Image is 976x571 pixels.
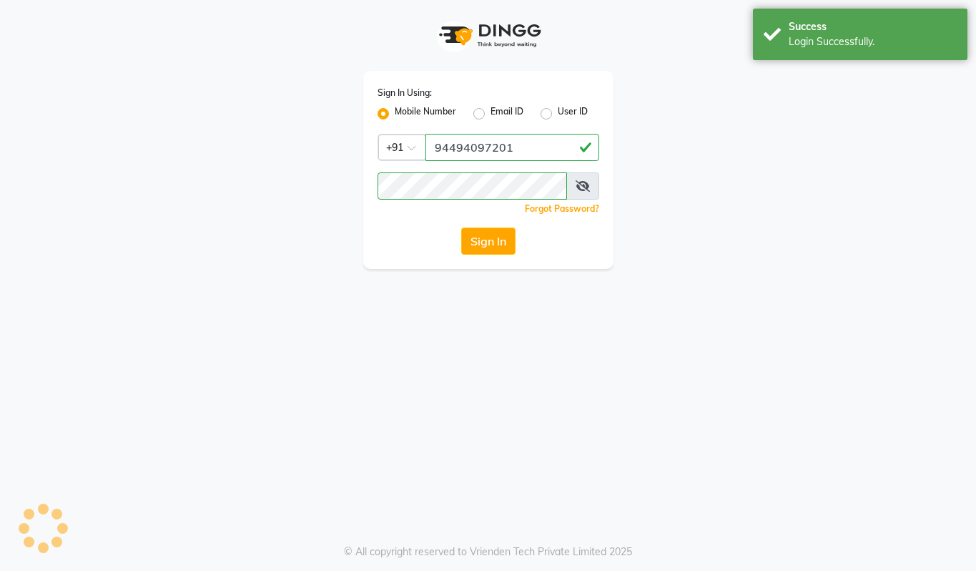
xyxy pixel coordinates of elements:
label: Mobile Number [395,105,456,122]
div: Login Successfully. [789,34,957,49]
button: Sign In [461,228,516,255]
label: User ID [558,105,588,122]
div: Success [789,19,957,34]
label: Sign In Using: [378,87,432,99]
input: Username [378,172,567,200]
label: Email ID [491,105,523,122]
img: logo1.svg [431,14,546,57]
input: Username [425,134,599,161]
a: Forgot Password? [525,203,599,214]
